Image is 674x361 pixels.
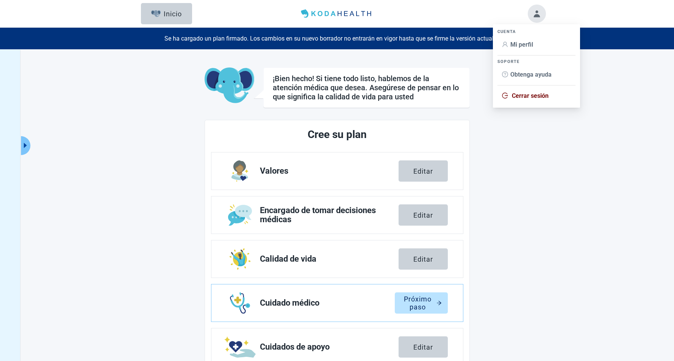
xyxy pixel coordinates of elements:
div: Editar [413,167,433,175]
div: Editar [413,343,433,351]
img: Koda Elephant [205,67,254,104]
button: Editar [399,204,448,226]
ul: Account menu [493,24,580,108]
img: Koda Health [298,8,376,20]
span: caret-right [22,142,29,149]
div: Próximo paso [401,299,442,307]
div: CUENTA [497,29,575,35]
div: Editar [413,211,433,219]
button: Editar [399,248,448,270]
a: Editar Calidad de vida section [211,240,463,278]
a: Editar Encargado de tomar decisiones médicas section [211,196,463,234]
span: Obtenga ayuda [510,71,552,78]
h2: Cree su plan [239,126,435,143]
button: Editar [399,160,448,182]
a: Editar Cuidado médico section [211,284,463,322]
span: Cerrar sesión [512,92,549,99]
button: ElephantInicio [141,3,192,24]
span: Cuidado médico [260,298,395,308]
span: Mi perfil [510,41,533,48]
div: Editar [413,255,433,263]
span: arrow-right [436,300,442,306]
button: Toggle account menu [528,5,546,23]
div: Inicio [151,10,182,17]
span: Encargado de tomar decisiones médicas [260,206,399,224]
span: Valores [260,166,399,176]
span: Calidad de vida [260,254,399,264]
span: logout [502,93,508,99]
button: Próximo pasoarrow-right [395,292,448,314]
span: user [502,41,508,47]
span: question-circle [502,71,508,77]
button: Ampliar el menú [21,136,30,155]
a: Editar Valores section [211,152,463,190]
h1: ¡Bien hecho! Si tiene todo listo, hablemos de la atención médica que desea. Asegúrese de pensar e... [273,74,460,101]
span: Cuidados de apoyo [260,342,399,352]
img: Elephant [151,10,161,17]
button: Editar [399,336,448,358]
div: SOPORTE [497,59,575,64]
